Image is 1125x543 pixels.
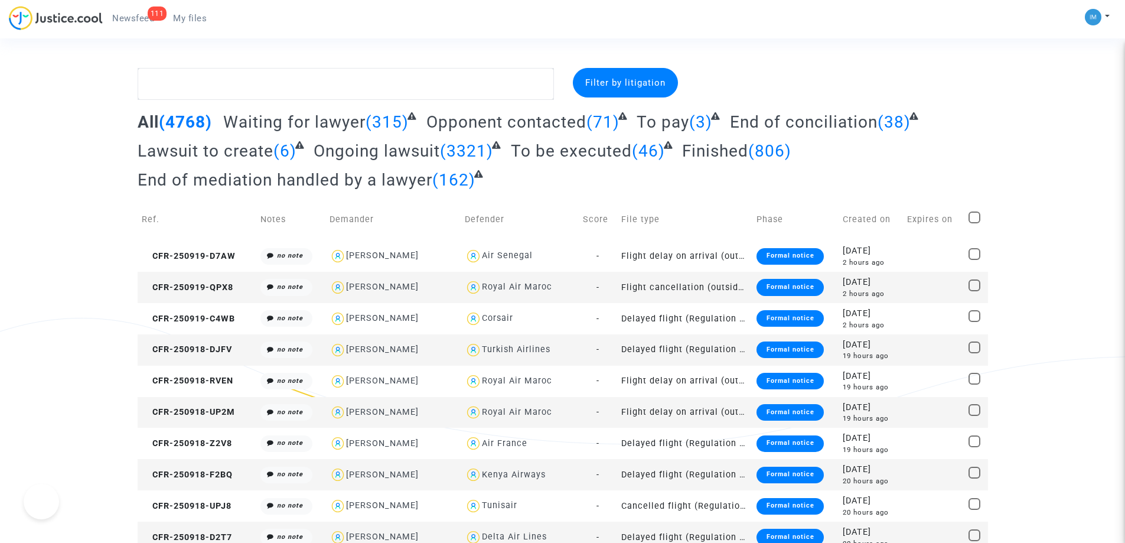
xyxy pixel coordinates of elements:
[273,141,296,161] span: (6)
[330,310,347,327] img: icon-user.svg
[142,344,232,355] span: CFR-250918-DJFV
[465,342,482,359] img: icon-user.svg
[482,376,552,386] div: Royal Air Maroc
[1085,9,1101,25] img: a105443982b9e25553e3eed4c9f672e7
[756,498,823,515] div: Formal notice
[617,303,752,334] td: Delayed flight (Regulation EC 261/2004)
[617,240,752,272] td: Flight delay on arrival (outside of EU - Montreal Convention)
[465,248,482,265] img: icon-user.svg
[330,466,347,483] img: icon-user.svg
[596,251,599,261] span: -
[843,414,899,424] div: 19 hours ago
[689,112,712,132] span: (3)
[637,112,689,132] span: To pay
[617,272,752,303] td: Flight cancellation (outside of EU - Montreal Convention)
[482,407,552,417] div: Royal Air Maroc
[138,170,432,190] span: End of mediation handled by a lawyer
[843,320,899,330] div: 2 hours ago
[596,344,599,355] span: -
[277,439,303,447] i: no note
[903,199,964,240] td: Expires on
[617,459,752,490] td: Delayed flight (Regulation EC 261/2004)
[843,476,899,486] div: 20 hours ago
[617,366,752,397] td: Flight delay on arrival (outside of EU - Montreal Convention)
[465,310,482,327] img: icon-user.svg
[366,112,409,132] span: (315)
[142,501,231,511] span: CFR-250918-UPJ8
[223,112,366,132] span: Waiting for lawyer
[277,252,303,259] i: no note
[617,334,752,366] td: Delayed flight (Regulation EC 261/2004)
[579,199,617,240] td: Score
[756,310,823,327] div: Formal notice
[843,370,899,383] div: [DATE]
[325,199,461,240] td: Demander
[482,470,546,480] div: Kenya Airways
[465,435,482,452] img: icon-user.svg
[24,484,59,519] iframe: Help Scout Beacon - Open
[878,112,911,132] span: (38)
[426,112,586,132] span: Opponent contacted
[482,532,547,542] div: Delta Air Lines
[346,407,419,417] div: [PERSON_NAME]
[596,282,599,292] span: -
[843,526,899,539] div: [DATE]
[465,279,482,296] img: icon-user.svg
[511,141,632,161] span: To be executed
[752,199,839,240] td: Phase
[756,373,823,389] div: Formal notice
[346,313,419,323] div: [PERSON_NAME]
[682,141,748,161] span: Finished
[346,470,419,480] div: [PERSON_NAME]
[277,314,303,322] i: no note
[756,435,823,452] div: Formal notice
[432,170,475,190] span: (162)
[330,498,347,515] img: icon-user.svg
[164,9,216,27] a: My files
[617,490,752,522] td: Cancelled flight (Regulation EC 261/2004)
[730,112,878,132] span: End of conciliation
[482,251,533,261] div: Air Senegal
[596,532,599,542] span: -
[142,470,233,480] span: CFR-250918-F2BQ
[617,199,752,240] td: File type
[465,466,482,483] img: icon-user.svg
[843,463,899,476] div: [DATE]
[585,77,666,88] span: Filter by litigation
[632,141,665,161] span: (46)
[9,6,103,30] img: jc-logo.svg
[330,342,347,359] img: icon-user.svg
[596,470,599,480] span: -
[277,346,303,353] i: no note
[843,258,899,268] div: 2 hours ago
[138,141,273,161] span: Lawsuit to create
[843,445,899,455] div: 19 hours ago
[277,377,303,385] i: no note
[756,279,823,295] div: Formal notice
[346,344,419,355] div: [PERSON_NAME]
[330,373,347,390] img: icon-user.svg
[330,435,347,452] img: icon-user.svg
[482,313,513,323] div: Corsair
[346,438,419,448] div: [PERSON_NAME]
[748,141,791,161] span: (806)
[142,314,235,324] span: CFR-250919-C4WB
[482,438,527,448] div: Air France
[756,342,823,358] div: Formal notice
[142,376,233,386] span: CFR-250918-RVEN
[277,470,303,478] i: no note
[596,314,599,324] span: -
[843,432,899,445] div: [DATE]
[314,141,440,161] span: Ongoing lawsuit
[586,112,619,132] span: (71)
[843,495,899,508] div: [DATE]
[103,9,164,27] a: 111Newsfeed
[142,532,232,542] span: CFR-250918-D2T7
[843,339,899,352] div: [DATE]
[843,289,899,299] div: 2 hours ago
[330,279,347,296] img: icon-user.svg
[756,248,823,265] div: Formal notice
[756,404,823,421] div: Formal notice
[596,376,599,386] span: -
[756,467,823,483] div: Formal notice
